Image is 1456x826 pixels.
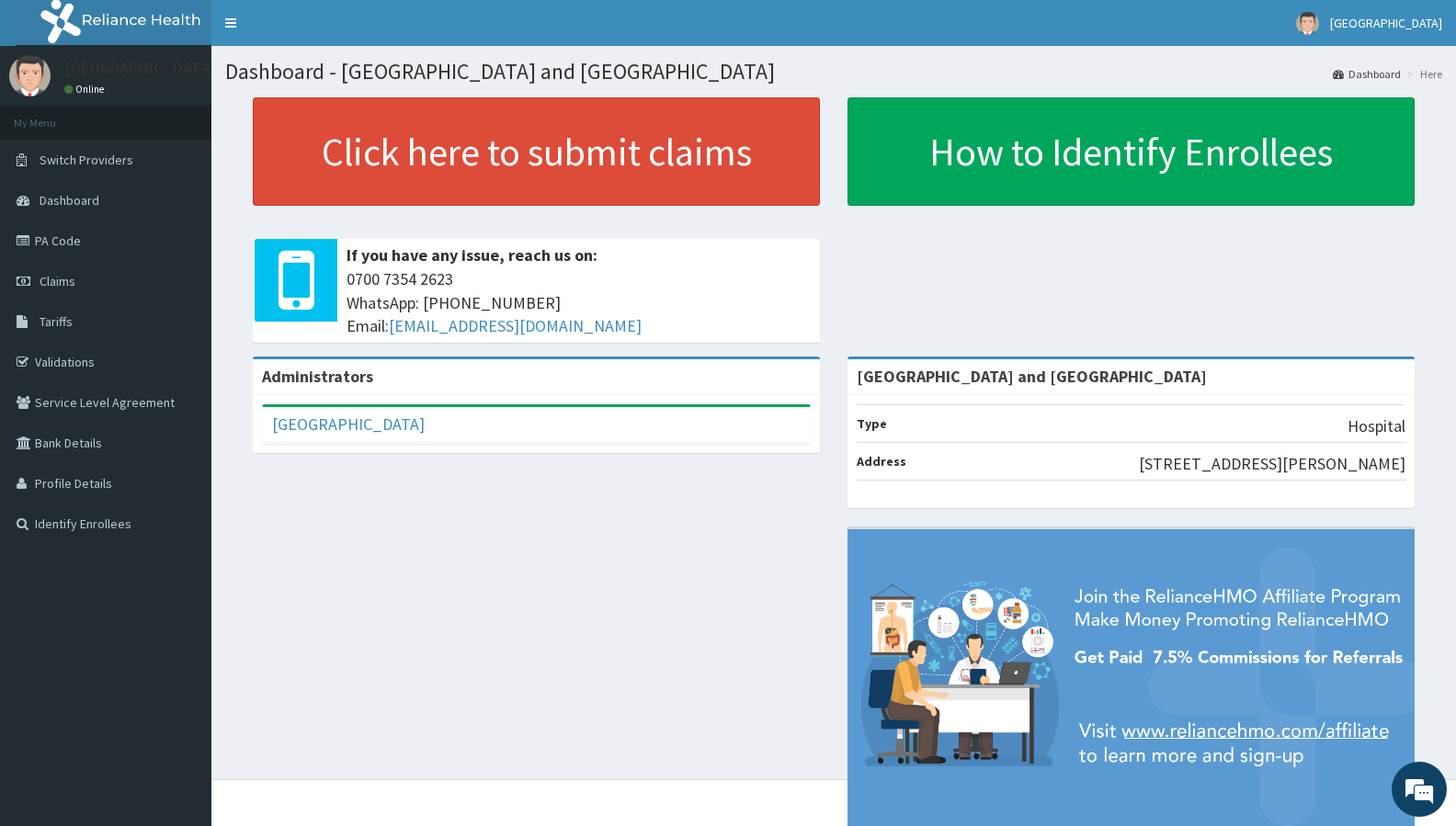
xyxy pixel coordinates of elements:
[40,273,75,289] span: Claims
[857,453,906,470] b: Address
[64,83,108,96] a: Online
[253,97,820,206] a: Click here to submit claims
[347,244,597,266] b: If you have any issue, reach us on:
[847,97,1415,206] a: How to Identify Enrollees
[64,60,216,76] p: [GEOGRAPHIC_DATA]
[40,192,99,209] span: Dashboard
[1333,66,1401,82] a: Dashboard
[272,413,425,435] a: [GEOGRAPHIC_DATA]
[40,152,133,168] span: Switch Providers
[262,366,373,387] b: Administrators
[9,55,51,96] img: User Image
[1403,66,1442,82] li: Here
[347,267,811,338] span: 0700 7354 2623 WhatsApp: [PHONE_NUMBER] Email:
[40,313,73,330] span: Tariffs
[225,60,1442,84] h1: Dashboard - [GEOGRAPHIC_DATA] and [GEOGRAPHIC_DATA]
[389,315,642,336] a: [EMAIL_ADDRESS][DOMAIN_NAME]
[857,366,1207,387] strong: [GEOGRAPHIC_DATA] and [GEOGRAPHIC_DATA]
[1330,15,1442,31] span: [GEOGRAPHIC_DATA]
[847,529,1415,826] img: provider-team-banner.png
[1348,414,1405,438] p: Hospital
[857,415,887,432] b: Type
[1139,452,1405,476] p: [STREET_ADDRESS][PERSON_NAME]
[1296,12,1319,35] img: User Image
